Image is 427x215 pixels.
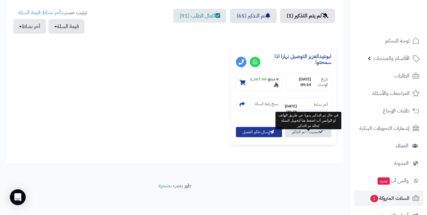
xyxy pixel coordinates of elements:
[354,85,423,101] a: المراجعات والأسئلة
[370,194,410,203] span: السلات المتروكة
[354,173,423,189] a: وآتس آبجديد
[285,127,331,137] a: تحديث : تم التذكير
[354,120,423,136] a: إشعارات التحويلات البنكية
[236,98,282,111] section: نسخ رابط السلة
[354,33,423,49] a: لوحة التحكم
[48,19,84,34] button: قيمة السلة
[255,101,278,107] small: نسخ رابط السلة
[354,103,423,119] a: طلبات الإرجاع
[297,109,328,118] a: صفحة السلة
[18,9,40,16] a: قيمة السلة
[378,177,390,185] span: جديد
[354,190,423,206] a: السلات المتروكة1
[236,74,282,92] section: 9 منتج-1,347.90
[236,127,282,137] button: إرسال تذكير للعميل
[354,138,423,154] a: العملاء
[173,9,226,23] a: اكمال الطلب (91)
[394,159,409,168] span: المدونة
[13,9,87,34] ul: ترتيب حسب: -
[382,14,421,27] img: logo-2.png
[13,19,46,34] button: آخر نشاط
[42,9,61,16] a: آخر نشاط
[158,182,170,190] a: متجرة
[10,189,26,205] div: Open Intercom Messenger
[280,9,335,23] a: لم يتم التذكير (1)
[385,36,410,46] span: لوحة التحكم
[274,52,331,66] a: ابوعيدالعزيز التوصيل نهارا اذا سمحتوا
[230,9,276,23] a: تم التذكير (65)
[372,89,410,98] span: المراجعات والأسئلة
[285,104,297,115] strong: [DATE] 09:38
[250,76,278,89] strong: 1,347.90
[370,195,378,202] span: 1
[289,77,311,88] strong: [DATE] 09:14
[394,71,410,80] span: الطلبات
[354,155,423,171] a: المدونة
[354,68,423,84] a: الطلبات
[383,106,410,115] span: طلبات الإرجاع
[359,124,410,133] span: إشعارات التحويلات البنكية
[396,141,409,150] span: العملاء
[373,54,410,63] span: الأقسام والمنتجات
[245,77,278,89] small: -
[311,77,328,88] small: تاريخ الإنشاء
[377,176,409,185] span: وآتس آب
[268,76,278,82] strong: 9 منتج
[314,102,328,107] small: آخر نشاط
[275,112,341,129] div: في حال تم التذكير يدويا عن طريق الهاتف او الواتس آب اضغط هنا لتحويل السلة لحالة تم التذكير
